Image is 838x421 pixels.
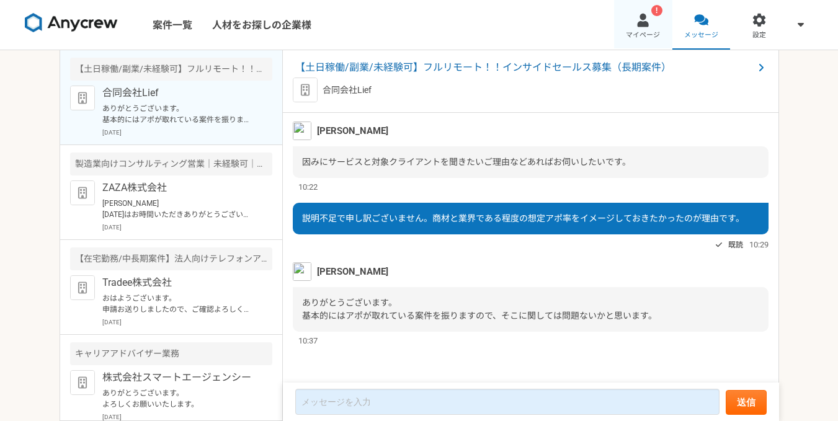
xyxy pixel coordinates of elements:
[102,293,256,315] p: おはようございます。 申請お送りしましたので、ご確認よろしくお願いします。
[70,86,95,110] img: default_org_logo-42cde973f59100197ec2c8e796e4974ac8490bb5b08a0eb061ff975e4574aa76.png
[293,262,311,281] img: unnamed.png
[295,60,754,75] span: 【土日稼働/副業/未経験可】フルリモート！！インサイドセールス募集（長期案件）
[626,30,660,40] span: マイページ
[302,213,744,223] span: 説明不足で申し訳ございません。商材と業界である程度の想定アポ率をイメージしておきたかったのが理由です。
[752,30,766,40] span: 設定
[70,342,272,365] div: キャリアアドバイザー業務
[102,180,256,195] p: ZAZA株式会社
[70,58,272,81] div: 【土日稼働/副業/未経験可】フルリモート！！インサイドセールス募集（長期案件）
[70,370,95,395] img: default_org_logo-42cde973f59100197ec2c8e796e4974ac8490bb5b08a0eb061ff975e4574aa76.png
[25,13,118,33] img: 8DqYSo04kwAAAAASUVORK5CYII=
[293,78,318,102] img: default_org_logo-42cde973f59100197ec2c8e796e4974ac8490bb5b08a0eb061ff975e4574aa76.png
[317,124,388,138] span: [PERSON_NAME]
[293,122,311,140] img: unnamed.png
[684,30,718,40] span: メッセージ
[70,180,95,205] img: default_org_logo-42cde973f59100197ec2c8e796e4974ac8490bb5b08a0eb061ff975e4574aa76.png
[102,86,256,100] p: 合同会社Lief
[102,198,256,220] p: [PERSON_NAME] [DATE]はお時間いただきありがとうございました。またご縁がありましたらよろしくお願いします。 [PERSON_NAME]
[302,157,631,167] span: 因みにサービスと対象クライアントを聞きたいご理由などあればお伺いしたいです。
[302,298,657,321] span: ありがとうございます。 基本的にはアポが取れている案件を振りますので、そこに関しては問題ないかと思います。
[70,275,95,300] img: default_org_logo-42cde973f59100197ec2c8e796e4974ac8490bb5b08a0eb061ff975e4574aa76.png
[102,317,272,327] p: [DATE]
[651,5,662,16] div: !
[323,84,372,97] p: 合同会社Lief
[102,128,272,137] p: [DATE]
[298,335,318,347] span: 10:37
[728,237,743,252] span: 既読
[749,239,769,250] span: 10:29
[70,153,272,175] div: 製造業向けコンサルティング営業｜未経験可｜法人営業としてキャリアアップしたい方
[726,390,767,415] button: 送信
[317,265,388,278] span: [PERSON_NAME]
[102,388,256,410] p: ありがとうございます。 よろしくお願いいたします。
[70,247,272,270] div: 【在宅勤務/中長期案件】法人向けテレフォンアポインター募集
[102,370,256,385] p: 株式会社スマートエージェンシー
[102,223,272,232] p: [DATE]
[298,181,318,193] span: 10:22
[102,103,256,125] p: ありがとうございます。 基本的にはアポが取れている案件を振りますので、そこに関しては問題ないかと思います。
[102,275,256,290] p: Tradee株式会社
